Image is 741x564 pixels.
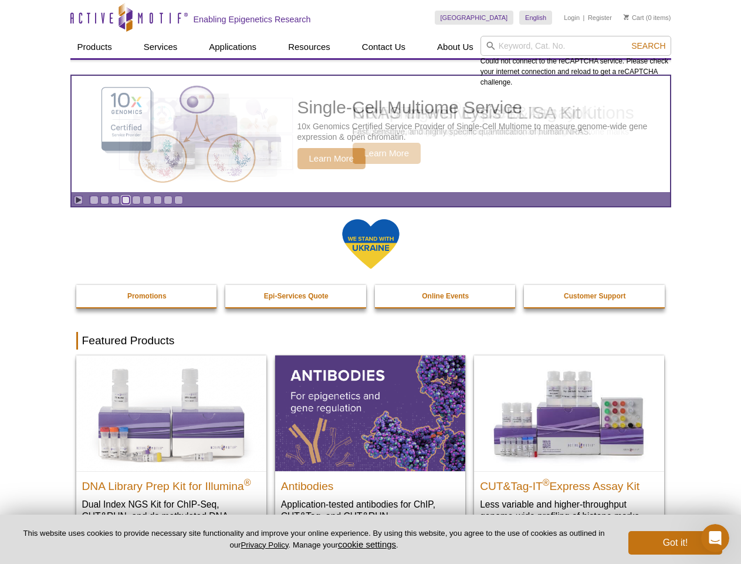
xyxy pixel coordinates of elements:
strong: Promotions [127,292,167,300]
a: Privacy Policy [241,540,288,549]
li: | [583,11,585,25]
h2: Featured Products [76,332,665,350]
h2: CUT&Tag-IT Express Assay Kit [480,475,658,492]
h2: Antibodies [281,475,459,492]
a: Products [70,36,119,58]
p: Application-tested antibodies for ChIP, CUT&Tag, and CUT&RUN. [281,498,459,522]
a: Online Events [375,285,517,307]
a: Go to slide 6 [143,196,151,204]
a: Go to slide 9 [174,196,183,204]
li: (0 items) [624,11,671,25]
p: This website uses cookies to provide necessary site functionality and improve your online experie... [19,528,609,550]
a: Go to slide 7 [153,196,162,204]
h2: DNA Library Prep Kit for Illumina [82,475,260,492]
button: Search [628,41,669,51]
a: Customer Support [524,285,666,307]
a: Epi-Services Quote [225,285,367,307]
span: Search [631,41,665,51]
a: Go to slide 8 [164,196,172,204]
a: Register [588,14,612,22]
div: Could not connect to the reCAPTCHA service. Please check your internet connection and reload to g... [481,36,671,88]
p: Dual Index NGS Kit for ChIP-Seq, CUT&RUN, and ds methylated DNA assays. [82,498,260,534]
a: Go to slide 4 [121,196,130,204]
a: Resources [281,36,337,58]
h2: Enabling Epigenetics Research [194,14,311,25]
a: Services [137,36,185,58]
img: CUT&Tag-IT® Express Assay Kit [474,355,664,471]
p: Less variable and higher-throughput genome-wide profiling of histone marks​. [480,498,658,522]
sup: ® [244,477,251,487]
img: All Antibodies [275,355,465,471]
a: English [519,11,552,25]
img: DNA Library Prep Kit for Illumina [76,355,266,471]
a: Promotions [76,285,218,307]
a: Go to slide 3 [111,196,120,204]
iframe: Intercom live chat [701,524,729,552]
button: cookie settings [338,539,396,549]
a: [GEOGRAPHIC_DATA] [435,11,514,25]
strong: Online Events [422,292,469,300]
a: Go to slide 1 [90,196,99,204]
a: Go to slide 5 [132,196,141,204]
a: Go to slide 2 [100,196,109,204]
a: Login [564,14,580,22]
strong: Epi-Services Quote [264,292,329,300]
a: Contact Us [355,36,412,58]
a: Applications [202,36,263,58]
a: About Us [430,36,481,58]
button: Got it! [628,531,722,555]
img: Your Cart [624,14,629,20]
strong: Customer Support [564,292,625,300]
sup: ® [543,477,550,487]
a: Cart [624,14,644,22]
a: DNA Library Prep Kit for Illumina DNA Library Prep Kit for Illumina® Dual Index NGS Kit for ChIP-... [76,355,266,545]
a: CUT&Tag-IT® Express Assay Kit CUT&Tag-IT®Express Assay Kit Less variable and higher-throughput ge... [474,355,664,533]
input: Keyword, Cat. No. [481,36,671,56]
a: Toggle autoplay [74,196,83,204]
a: All Antibodies Antibodies Application-tested antibodies for ChIP, CUT&Tag, and CUT&RUN. [275,355,465,533]
img: We Stand With Ukraine [341,218,400,270]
